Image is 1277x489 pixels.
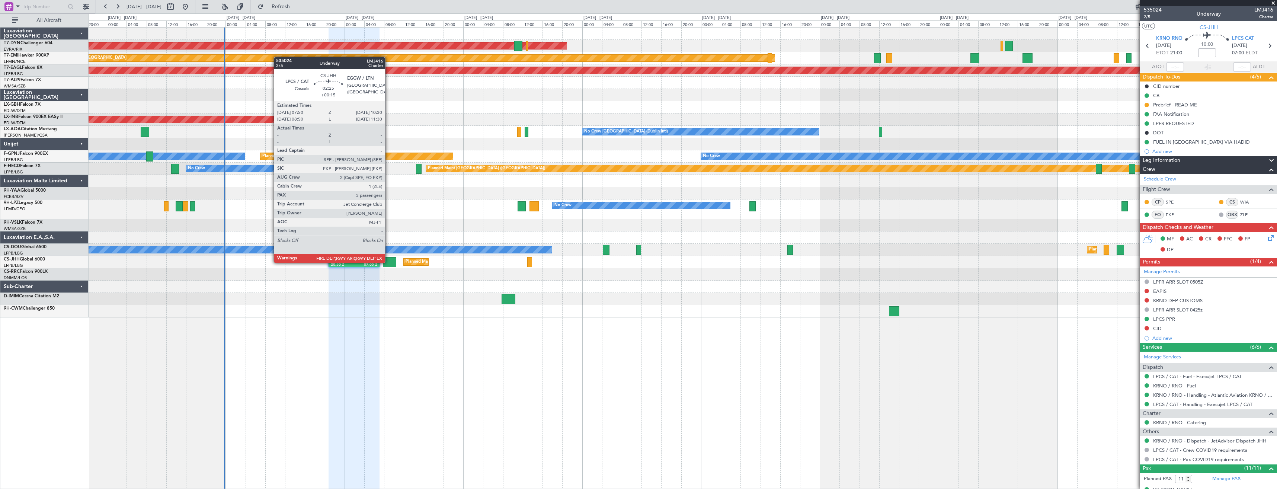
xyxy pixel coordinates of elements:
div: 04:00 [958,20,978,27]
span: CS-DOU [4,245,21,249]
span: Pax [1143,464,1151,473]
div: 16:00 [899,20,919,27]
div: 16:00 [1137,20,1156,27]
div: CID [1153,325,1162,332]
a: KRNO / RNO - Dispatch - JetAdvisor Dispatch JHH [1153,438,1267,444]
div: Planned Maint [GEOGRAPHIC_DATA] [55,52,127,64]
a: EDLW/DTM [4,120,26,126]
span: 10:00 [1201,41,1213,48]
a: T7-EMIHawker 900XP [4,53,49,58]
div: 00:00 [582,20,602,27]
span: (4/5) [1250,73,1261,81]
a: FCBB/BZV [4,194,23,199]
div: Planned Maint [GEOGRAPHIC_DATA] ([GEOGRAPHIC_DATA]) [406,256,523,268]
span: CS-JHH [1200,23,1218,31]
a: KRNO / RNO - Fuel [1153,383,1196,389]
div: LPCS PPR [1153,316,1175,322]
div: EAPIS [1153,288,1166,294]
div: Planned Maint [GEOGRAPHIC_DATA] ([GEOGRAPHIC_DATA]) [1089,244,1206,255]
div: 08:00 [860,20,879,27]
div: 08:00 [978,20,998,27]
div: FAA Notification [1153,111,1189,117]
span: T7-DYN [4,41,20,45]
input: --:-- [1166,63,1184,71]
a: CS-JHHGlobal 6000 [4,257,45,262]
button: UTC [1142,23,1155,29]
div: DOT [1153,130,1164,136]
span: 9H-YAA [4,188,20,193]
a: T7-PJ29Falcon 7X [4,78,41,82]
span: [DATE] - [DATE] [127,3,161,10]
div: 08:00 [740,20,760,27]
a: CS-DOUGlobal 6500 [4,245,47,249]
a: [PERSON_NAME]/QSA [4,132,48,138]
div: 20:00 [444,20,463,27]
a: LPCS / CAT - Crew COVID19 requirements [1153,447,1247,453]
a: LPCS / CAT - Handling - Execujet LPCS / CAT [1153,401,1252,407]
div: 07:05 Z [354,262,377,268]
span: [DATE] [1156,42,1171,49]
div: LPFR ARR SLOT 0425z [1153,307,1203,313]
div: [DATE] - [DATE] [940,15,969,21]
span: (11/11) [1244,464,1261,472]
input: Trip Number [23,1,65,12]
a: Manage Permits [1144,268,1180,276]
span: T7-EMI [4,53,18,58]
a: LFPB/LBG [4,263,23,268]
span: [DATE] [1232,42,1247,49]
a: LPCS / CAT - Fuel - Execujet LPCS / CAT [1153,373,1242,380]
div: [DATE] - [DATE] [227,15,255,21]
a: LX-INBFalcon 900EX EASy II [4,115,63,119]
a: SPE [1166,199,1182,205]
a: T7-EAGLFalcon 8X [4,65,42,70]
div: 00:00 [820,20,839,27]
a: WMSA/SZB [4,226,26,231]
div: CB [1153,92,1159,99]
div: 12:00 [523,20,543,27]
div: CS [1226,198,1238,206]
div: Add new [1152,335,1273,341]
div: 12:00 [166,20,186,27]
div: 08:00 [384,20,404,27]
div: 16:00 [1018,20,1037,27]
div: 00:00 [107,20,127,27]
span: LX-INB [4,115,18,119]
span: Dispatch Checks and Weather [1143,223,1213,232]
a: LFMN/NCE [4,59,26,64]
span: 07:00 [1232,49,1244,57]
a: CS-RRCFalcon 900LX [4,269,48,274]
a: EDLW/DTM [4,108,26,114]
div: 04:00 [483,20,503,27]
div: 20:00 [800,20,820,27]
div: Underway [1197,10,1221,18]
span: Others [1143,428,1159,436]
span: T7-EAGL [4,65,22,70]
button: Refresh [254,1,299,13]
span: Permits [1143,258,1160,266]
div: 12:00 [404,20,423,27]
span: DP [1167,246,1174,254]
span: (6/6) [1250,343,1261,351]
a: F-GPNJFalcon 900EX [4,151,48,156]
span: 9H-CWM [4,306,23,311]
div: 20:00 [206,20,225,27]
a: Manage Services [1144,354,1181,361]
div: 04:00 [246,20,265,27]
div: 04:00 [127,20,146,27]
span: KRNO RNO [1156,35,1182,42]
div: OBX [1226,211,1238,219]
a: FKP [1166,211,1182,218]
div: 04:00 [1077,20,1097,27]
div: 12:00 [1117,20,1137,27]
a: LPCS / CAT - Pax COVID19 requirements [1153,456,1244,463]
a: WMSA/SZB [4,83,26,89]
span: Flight Crew [1143,185,1170,194]
a: LFPB/LBG [4,71,23,77]
div: 20:50 Z [331,262,354,268]
div: 04:00 [602,20,622,27]
span: CS-JHH [4,257,20,262]
span: F-GPNJ [4,151,20,156]
span: ALDT [1253,63,1265,71]
span: ELDT [1246,49,1258,57]
span: FP [1245,236,1250,243]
